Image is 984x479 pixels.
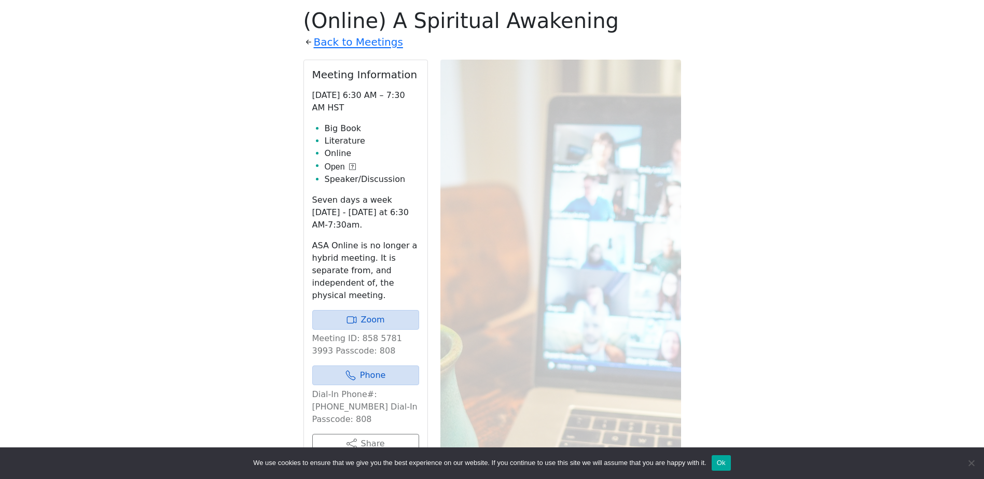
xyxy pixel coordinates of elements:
[312,239,419,302] p: ASA Online is no longer a hybrid meeting. It is separate from, and independent of, the physical m...
[303,8,681,33] h1: (Online) A Spiritual Awakening
[312,68,419,81] h2: Meeting Information
[312,194,419,231] p: Seven days a week [DATE] - [DATE] at 6:30 AM-7:30am.
[312,89,419,114] p: [DATE] 6:30 AM – 7:30 AM HST
[325,135,419,147] li: Literature
[312,310,419,330] a: Zoom
[325,147,419,160] li: Online
[314,33,403,51] a: Back to Meetings
[325,173,419,186] li: Speaker/Discussion
[712,455,731,471] button: Ok
[253,458,706,468] span: We use cookies to ensure that we give you the best experience on our website. If you continue to ...
[312,332,419,357] p: Meeting ID: 858 5781 3993 Passcode: 808
[312,365,419,385] a: Phone
[312,388,419,426] p: Dial-In Phone#: [PHONE_NUMBER] Dial-In Passcode: 808
[966,458,976,468] span: No
[312,434,419,454] button: Share
[325,122,419,135] li: Big Book
[325,161,356,173] button: Open
[325,161,345,173] span: Open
